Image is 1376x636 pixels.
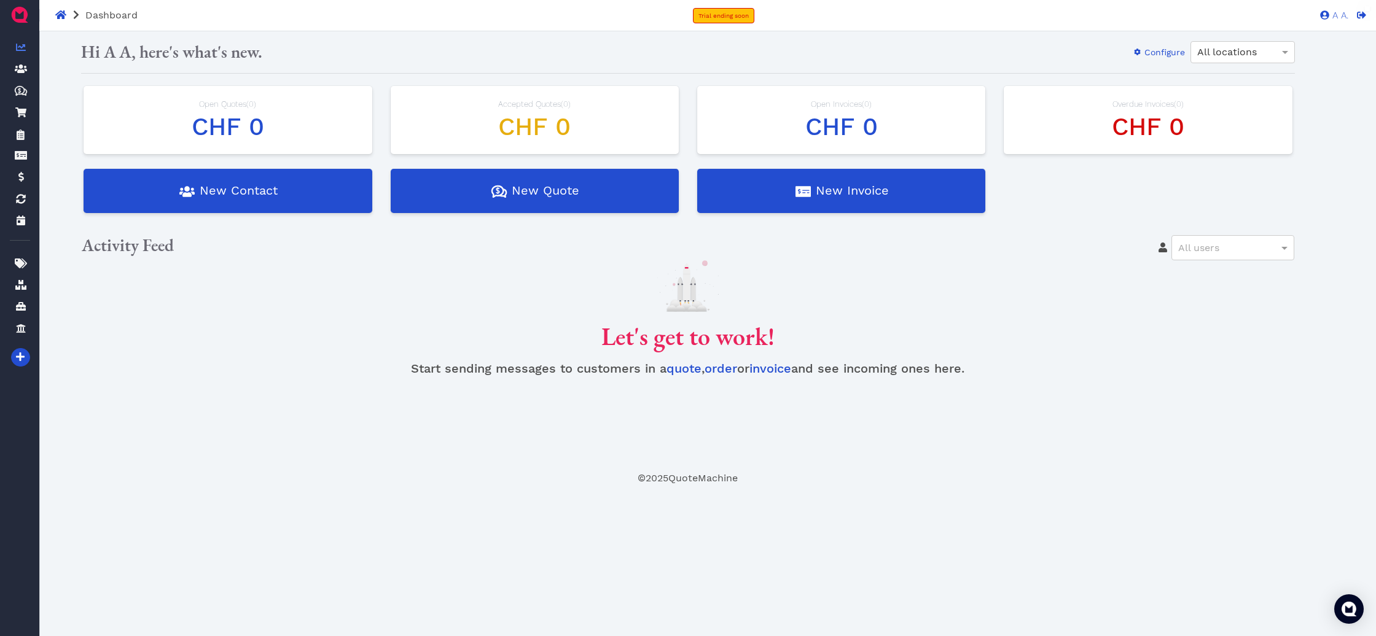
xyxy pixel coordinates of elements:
[249,99,254,109] span: 0
[1197,46,1257,58] span: All locations
[697,169,985,213] button: New Invoice
[411,361,964,376] span: Start sending messages to customers in a , or and see incoming ones here.
[805,112,878,141] span: CHF 0
[864,99,869,109] span: 0
[749,361,791,376] a: invoice
[1125,42,1186,62] button: Configure
[1329,11,1348,20] span: A A.
[82,234,174,256] span: Activity Feed
[10,5,29,25] img: QuoteM_icon_flat.png
[563,99,568,109] span: 0
[666,361,702,376] a: quote
[693,8,754,23] a: Trial ending soon
[85,9,138,21] span: Dashboard
[1172,236,1294,260] div: All users
[391,169,679,213] button: New Quote
[657,260,719,311] img: launch.svg
[698,12,749,19] span: Trial ending soon
[1112,112,1184,141] span: CHF 0
[403,98,666,111] div: Accepted Quotes ( )
[496,187,500,195] tspan: $
[498,112,571,141] span: CHF 0
[1176,99,1181,109] span: 0
[96,98,359,111] div: Open Quotes ( )
[1334,594,1364,624] div: Open Intercom Messenger
[81,41,262,63] span: Hi A A, here's what's new.
[1016,98,1280,111] div: Overdue Invoices ( )
[72,471,1304,486] footer: © 2025 QuoteMachine
[192,112,264,141] span: CHF 0
[84,169,372,213] button: New Contact
[1143,47,1185,57] span: Configure
[709,98,973,111] div: Open Invoices ( )
[705,361,737,376] a: order
[18,87,21,93] tspan: $
[601,320,775,352] span: Let's get to work!
[1314,9,1348,20] a: A A.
